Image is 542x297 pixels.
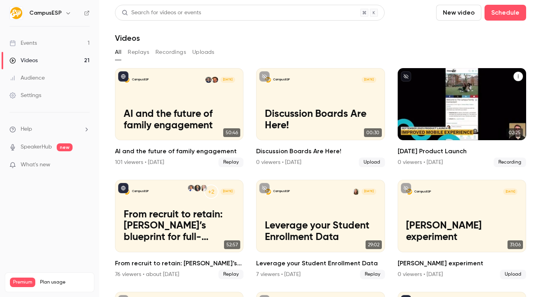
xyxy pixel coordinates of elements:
li: Allison experiment [398,180,526,279]
a: SpeakerHub [21,143,52,151]
span: [DATE] [503,188,518,195]
span: 02:25 [506,128,523,137]
span: [DATE] [362,77,376,83]
p: Discussion Boards Are Here! [265,109,376,132]
div: +2 [204,185,218,199]
li: Leverage your Student Enrollment Data [256,180,385,279]
li: help-dropdown-opener [10,125,90,133]
h2: [DATE] Product Launch [398,147,526,156]
a: From recruit to retain: FAU’s blueprint for full-lifecycle family engagementCampusESP+2Jordan DiP... [115,180,243,279]
p: Leverage your Student Enrollment Data [265,221,376,244]
section: Videos [115,5,526,292]
div: Settings [10,91,41,99]
div: Audience [10,74,45,82]
h2: From recruit to retain: [PERSON_NAME]’s blueprint for full-lifecycle family engagement [115,259,243,268]
span: new [57,143,73,151]
p: From recruit to retain: [PERSON_NAME]’s blueprint for full-lifecycle family engagement [124,209,235,244]
button: published [118,71,128,82]
p: [PERSON_NAME] experiment [406,221,517,244]
span: [DATE] [362,188,376,195]
a: Allison experimentCampusESP[DATE][PERSON_NAME] experiment31:06[PERSON_NAME] experiment0 viewers •... [398,180,526,279]
h2: Leverage your Student Enrollment Data [256,259,385,268]
h2: Discussion Boards Are Here! [256,147,385,156]
img: Dave Becker [205,77,212,83]
img: Maura Flaschner [188,185,194,191]
button: unpublished [401,183,411,193]
img: Jordan DiPentima [201,185,207,191]
img: James Bright [212,77,218,83]
p: CampusESP [273,189,290,194]
button: Uploads [192,46,215,59]
span: Recording [494,158,526,167]
p: CampusESP [132,78,149,82]
div: 76 viewers • about [DATE] [115,270,179,278]
h2: [PERSON_NAME] experiment [398,259,526,268]
div: 101 viewers • [DATE] [115,158,164,166]
a: AI and the future of family engagementCampusESPJames BrightDave Becker[DATE]AI and the future of ... [115,68,243,167]
button: Schedule [485,5,526,21]
li: Discussion Boards Are Here! [256,68,385,167]
div: Search for videos or events [122,9,201,17]
a: Leverage your Student Enrollment DataCampusESPMairin Matthews[DATE]Leverage your Student Enrollme... [256,180,385,279]
li: From recruit to retain: FAU’s blueprint for full-lifecycle family engagement [115,180,243,279]
li: September 2025 Product Launch [398,68,526,167]
p: CampusESP [273,78,290,82]
img: Joel Vander Horst [194,185,201,191]
button: Replays [128,46,149,59]
span: Help [21,125,32,133]
button: unpublished [259,71,270,82]
p: CampusESP [414,190,431,194]
button: unpublished [259,183,270,193]
span: 52:57 [224,240,240,249]
span: Replay [218,158,243,167]
h1: Videos [115,33,140,43]
img: CampusESP [10,7,23,19]
button: New video [436,5,481,21]
p: AI and the future of family engagement [124,109,235,132]
span: 31:06 [508,240,523,249]
button: Recordings [155,46,186,59]
span: Replay [360,270,385,279]
img: Mairin Matthews [353,188,359,195]
span: Plan usage [40,279,89,286]
span: [DATE] [220,77,235,83]
h2: AI and the future of family engagement [115,147,243,156]
span: 50:46 [223,128,240,137]
span: Premium [10,278,35,287]
span: [DATE] [220,188,235,195]
p: CampusESP [132,189,149,194]
div: Videos [10,57,38,65]
div: 7 viewers • [DATE] [256,270,301,278]
button: All [115,46,121,59]
a: Discussion Boards Are Here!CampusESP[DATE]Discussion Boards Are Here!00:30Discussion Boards Are H... [256,68,385,167]
span: 29:02 [366,240,382,249]
div: 0 viewers • [DATE] [398,158,443,166]
li: AI and the future of family engagement [115,68,243,167]
a: 02:25[DATE] Product Launch0 viewers • [DATE]Recording [398,68,526,167]
div: 0 viewers • [DATE] [398,270,443,278]
div: Events [10,39,37,47]
span: 00:30 [364,128,382,137]
span: What's new [21,161,50,169]
span: Upload [500,270,526,279]
button: published [118,183,128,193]
span: Upload [359,158,385,167]
div: 0 viewers • [DATE] [256,158,301,166]
button: unpublished [401,71,411,82]
span: Replay [218,270,243,279]
h6: CampusESP [29,9,62,17]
